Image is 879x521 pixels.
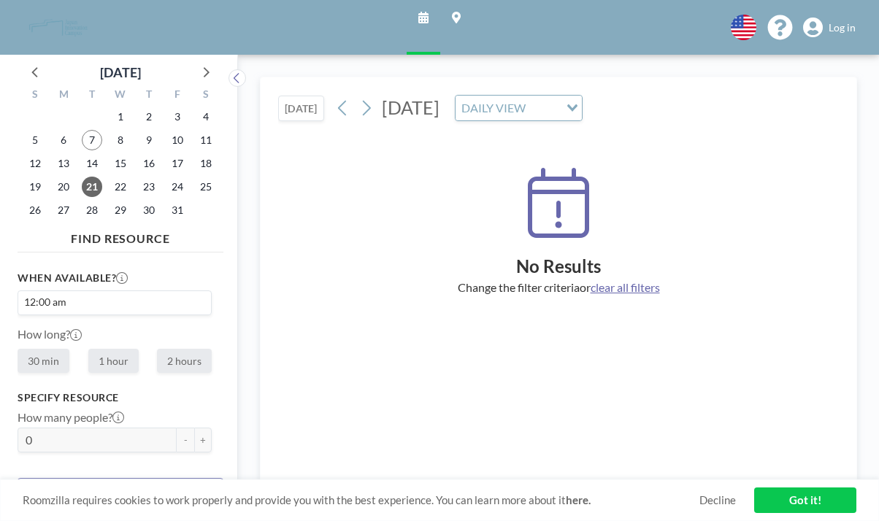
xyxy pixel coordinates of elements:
span: Log in [829,21,856,34]
div: [DATE] [100,62,141,82]
span: Friday, October 24, 2025 [167,177,188,197]
span: Saturday, October 4, 2025 [196,107,216,127]
button: - [177,428,194,452]
span: Thursday, October 16, 2025 [139,153,159,174]
span: Thursday, October 30, 2025 [139,200,159,220]
span: Friday, October 17, 2025 [167,153,188,174]
a: here. [566,493,591,506]
div: F [163,86,191,105]
span: Sunday, October 12, 2025 [25,153,45,174]
span: [DATE] [382,96,439,118]
label: How many people? [18,410,124,425]
span: DAILY VIEW [458,99,529,117]
button: [DATE] [278,96,324,121]
span: Tuesday, October 14, 2025 [82,153,102,174]
label: 1 hour [88,349,139,373]
span: 12:00 am [21,295,69,309]
a: Log in [803,18,856,38]
div: S [21,86,50,105]
div: T [134,86,163,105]
span: Wednesday, October 22, 2025 [110,177,131,197]
span: Monday, October 6, 2025 [53,130,74,150]
span: Friday, October 3, 2025 [167,107,188,127]
label: 30 min [18,349,69,373]
span: Tuesday, October 7, 2025 [82,130,102,150]
div: W [107,86,135,105]
label: 2 hours [157,349,212,373]
label: How long? [18,327,82,341]
span: Monday, October 20, 2025 [53,177,74,197]
span: Wednesday, October 15, 2025 [110,153,131,174]
span: Thursday, October 23, 2025 [139,177,159,197]
span: Change the filter criteria [458,280,580,294]
span: Saturday, October 18, 2025 [196,153,216,174]
div: Search for option [18,291,211,313]
span: Roomzilla requires cookies to work properly and provide you with the best experience. You can lea... [23,493,699,507]
button: Clear all filters [18,478,223,503]
span: clear all filters [591,280,660,294]
span: Tuesday, October 21, 2025 [82,177,102,197]
span: Friday, October 10, 2025 [167,130,188,150]
span: Saturday, October 25, 2025 [196,177,216,197]
a: Got it! [754,487,856,513]
label: Floor [18,464,45,479]
span: Wednesday, October 8, 2025 [110,130,131,150]
h4: FIND RESOURCE [18,225,223,246]
span: Sunday, October 5, 2025 [25,130,45,150]
span: Monday, October 27, 2025 [53,200,74,220]
span: Friday, October 31, 2025 [167,200,188,220]
span: Thursday, October 2, 2025 [139,107,159,127]
div: Search for option [456,96,582,120]
span: Sunday, October 26, 2025 [25,200,45,220]
span: Saturday, October 11, 2025 [196,130,216,150]
div: T [78,86,107,105]
span: Sunday, October 19, 2025 [25,177,45,197]
span: Wednesday, October 29, 2025 [110,200,131,220]
span: or [580,280,591,294]
input: Search for option [530,99,558,117]
h2: No Results [278,255,839,277]
a: Decline [699,493,736,507]
span: Tuesday, October 28, 2025 [82,200,102,220]
span: Wednesday, October 1, 2025 [110,107,131,127]
input: Search for option [70,294,203,310]
div: M [50,86,78,105]
div: S [191,86,220,105]
h3: Specify resource [18,391,212,404]
img: organization-logo [23,13,93,42]
span: Thursday, October 9, 2025 [139,130,159,150]
span: Monday, October 13, 2025 [53,153,74,174]
button: + [194,428,212,452]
